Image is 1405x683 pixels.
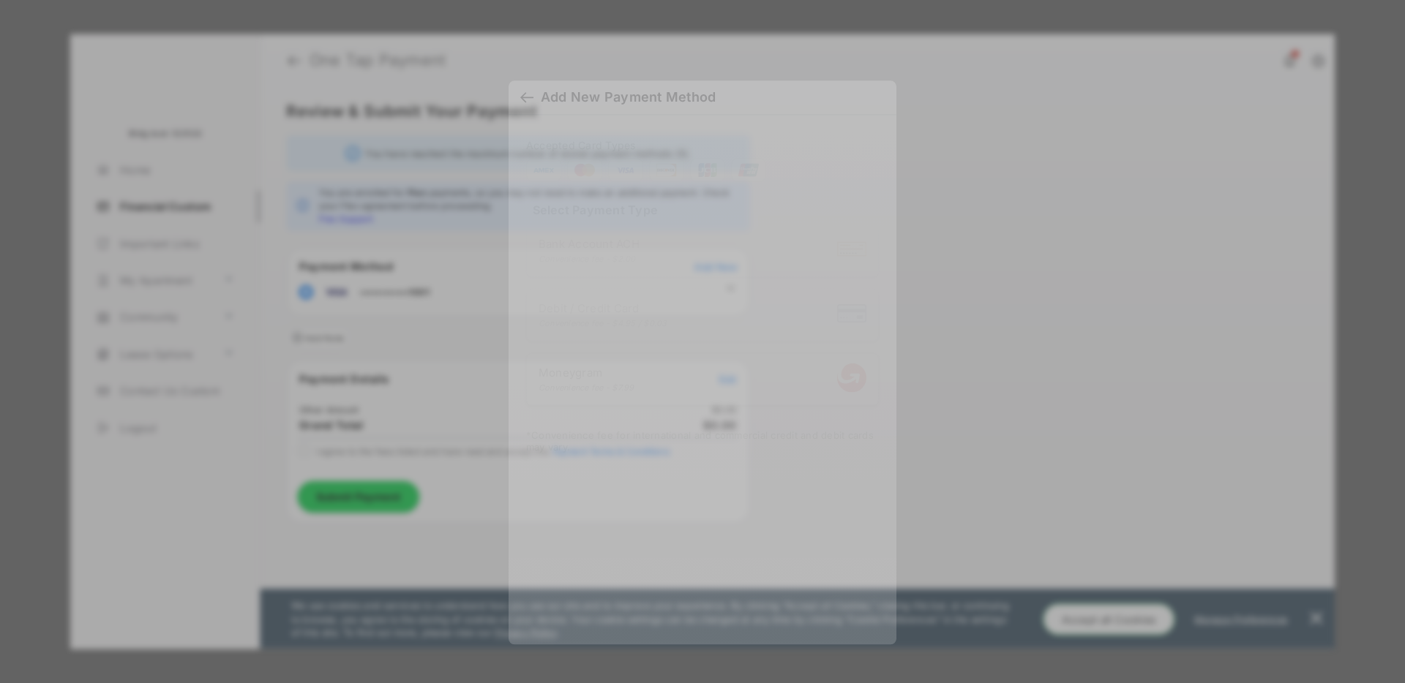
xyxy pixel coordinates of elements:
[526,138,642,151] span: Accepted Card Types
[539,237,640,251] span: Bank Account ACH
[539,254,640,264] div: Convenience fee - $2.00
[539,318,667,328] div: Convenience fee - $4.95 / $0.03
[526,429,879,455] div: * Convenience fee for international and commercial credit and debit cards may vary.
[539,382,634,393] div: Convenience fee - $7.99
[539,366,634,380] span: Moneygram
[526,202,879,216] h4: Select Payment Type
[541,89,716,105] div: Add New Payment Method
[539,301,667,315] span: Debit / Credit Card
